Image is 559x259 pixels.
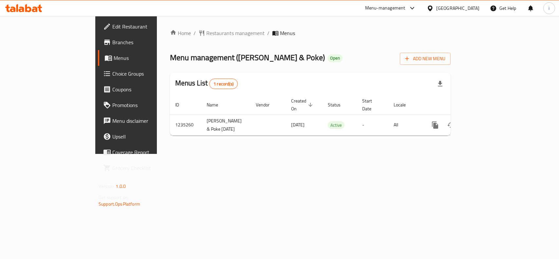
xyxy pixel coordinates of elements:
span: Branches [112,38,183,46]
span: 1 record(s) [210,81,237,87]
a: Menus [98,50,189,66]
nav: breadcrumb [170,29,451,37]
button: Change Status [443,117,459,133]
a: Edit Restaurant [98,19,189,34]
li: / [194,29,196,37]
a: Coupons [98,82,189,97]
span: Choice Groups [112,70,183,78]
li: / [267,29,270,37]
table: enhanced table [170,95,495,136]
span: Created On [291,97,315,113]
th: Actions [422,95,495,115]
span: Name [207,101,227,109]
a: Promotions [98,97,189,113]
div: Export file [432,76,448,92]
span: Locale [394,101,414,109]
span: Menu disclaimer [112,117,183,125]
span: 1.0.0 [116,182,126,191]
span: Start Date [362,97,381,113]
div: Active [328,121,345,129]
span: Menus [114,54,183,62]
div: Open [327,54,343,62]
span: Promotions [112,101,183,109]
span: Coupons [112,85,183,93]
td: - [357,115,388,135]
a: Restaurants management [198,29,265,37]
h2: Menus List [175,78,238,89]
span: Edit Restaurant [112,23,183,30]
td: All [388,115,422,135]
td: [PERSON_NAME] & Poke [DATE] [201,115,251,135]
a: Coverage Report [98,144,189,160]
span: Menus [280,29,295,37]
span: i [549,5,550,12]
span: [DATE] [291,120,305,129]
span: Restaurants management [206,29,265,37]
span: Menu management ( [PERSON_NAME] & Poke ) [170,50,325,65]
a: Choice Groups [98,66,189,82]
a: Upsell [98,129,189,144]
a: Branches [98,34,189,50]
a: Grocery Checklist [98,160,189,176]
span: ID [175,101,188,109]
span: Grocery Checklist [112,164,183,172]
div: [GEOGRAPHIC_DATA] [436,5,479,12]
span: Coverage Report [112,148,183,156]
span: Get support on: [99,193,129,202]
button: more [427,117,443,133]
a: Menu disclaimer [98,113,189,129]
div: Total records count [209,79,238,89]
button: Add New Menu [400,53,451,65]
a: Support.OpsPlatform [99,200,140,208]
span: Status [328,101,349,109]
span: Upsell [112,133,183,140]
span: Add New Menu [405,55,445,63]
div: Menu-management [365,4,405,12]
span: Active [328,121,345,129]
span: Vendor [256,101,278,109]
span: Open [327,55,343,61]
span: Version: [99,182,115,191]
